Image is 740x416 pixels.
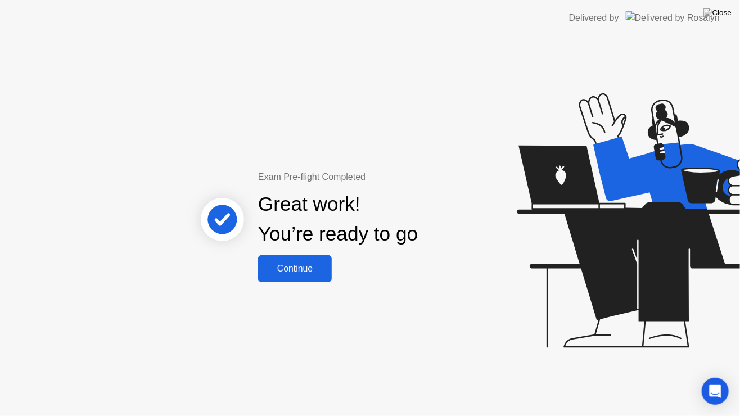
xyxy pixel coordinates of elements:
[258,189,418,249] div: Great work! You’re ready to go
[258,170,490,184] div: Exam Pre-flight Completed
[703,8,732,17] img: Close
[626,11,720,24] img: Delivered by Rosalyn
[569,11,619,25] div: Delivered by
[261,264,328,274] div: Continue
[702,378,729,405] div: Open Intercom Messenger
[258,255,332,282] button: Continue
